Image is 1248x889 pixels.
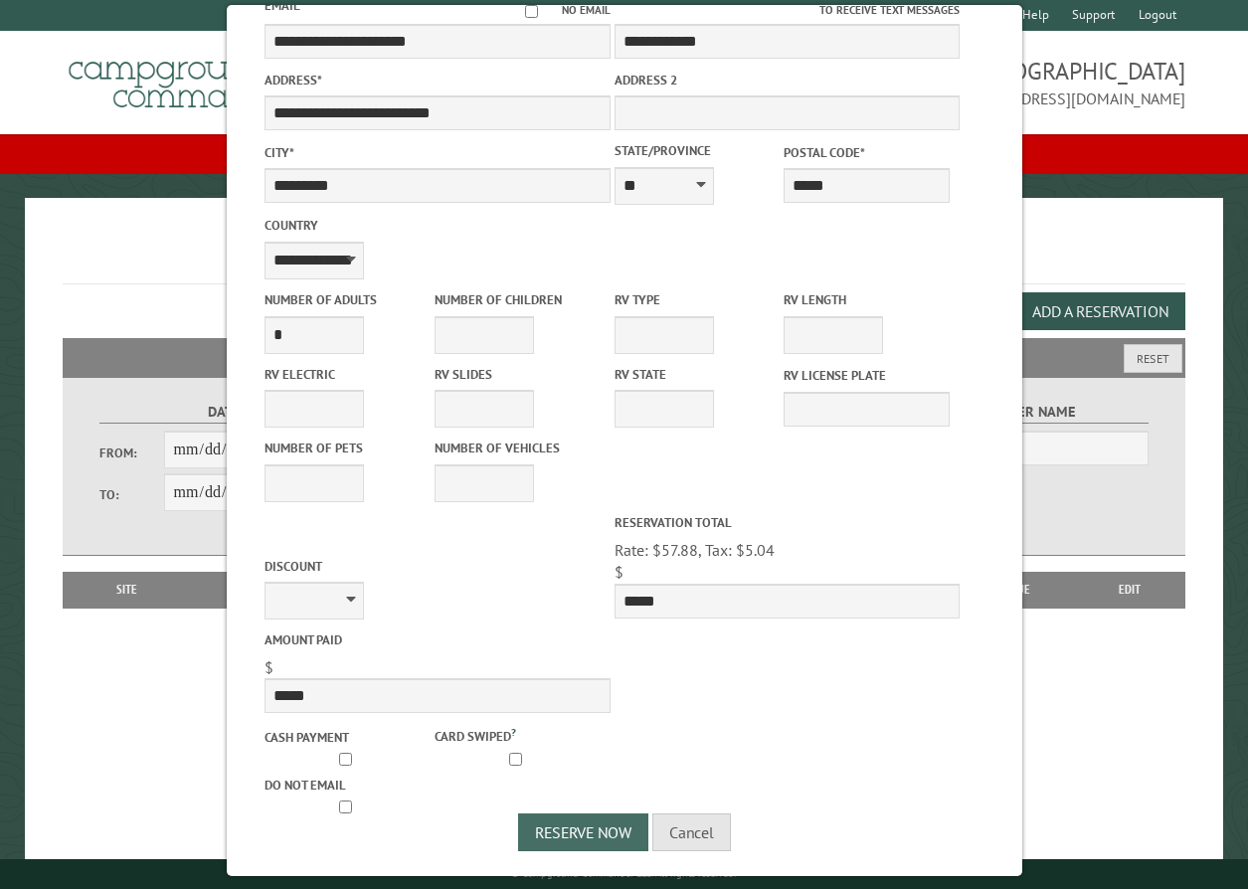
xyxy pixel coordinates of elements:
label: Country [264,216,610,235]
label: City [264,143,610,162]
button: Add a Reservation [1015,292,1185,330]
span: Rate: $57.88, Tax: $5.04 [614,540,774,560]
h2: Filters [63,338,1186,376]
span: $ [614,562,623,582]
button: Cancel [652,813,731,851]
button: Reset [1124,344,1182,373]
label: RV License Plate [784,366,950,385]
th: Site [73,572,182,608]
label: RV Type [614,290,780,309]
th: Dates [181,572,324,608]
label: Address 2 [614,71,960,89]
label: From: [99,444,164,462]
label: RV Length [784,290,950,309]
th: Edit [1073,572,1185,608]
label: Address [264,71,610,89]
label: Cash payment [264,728,430,747]
label: Number of Vehicles [434,439,600,457]
label: Reservation Total [614,513,960,532]
label: Dates [99,401,357,424]
label: Number of Pets [264,439,430,457]
label: Number of Children [434,290,600,309]
label: State/Province [614,141,780,160]
label: RV Electric [264,365,430,384]
label: Discount [264,557,610,576]
input: No email [500,5,561,18]
label: RV State [614,365,780,384]
label: Number of Adults [264,290,430,309]
label: Do not email [264,776,430,795]
label: To: [99,485,164,504]
label: Amount paid [264,630,610,649]
label: Card swiped [434,724,600,746]
label: No email [500,2,610,19]
span: $ [264,657,272,677]
small: © Campground Commander LLC. All rights reserved. [511,867,736,880]
button: Reserve Now [518,813,648,851]
img: Campground Commander [63,39,311,116]
h1: Reservations [63,230,1186,284]
label: Postal Code [784,143,950,162]
label: RV Slides [434,365,600,384]
a: ? [510,725,515,739]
